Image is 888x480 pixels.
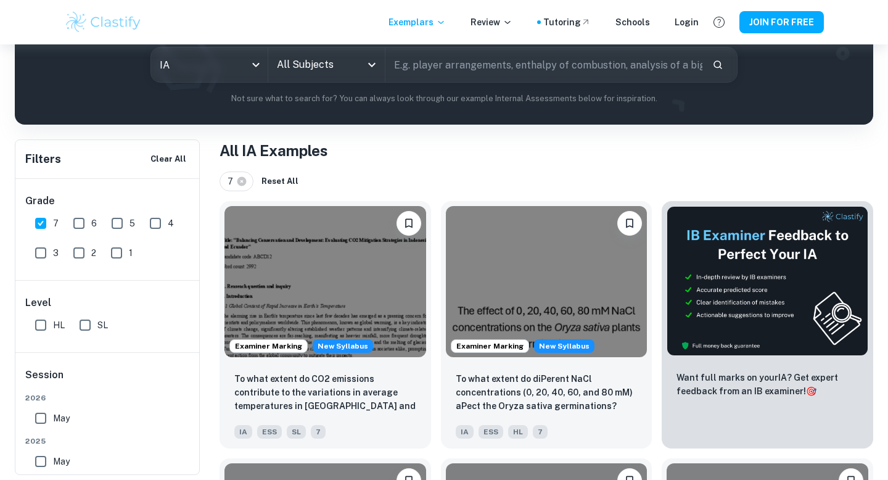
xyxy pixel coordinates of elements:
span: 5 [129,217,135,230]
a: Examiner MarkingStarting from the May 2026 session, the ESS IA requirements have changed. We crea... [441,201,652,449]
h6: Filters [25,151,61,168]
p: Want full marks on your IA ? Get expert feedback from an IB examiner! [676,371,858,398]
button: Help and Feedback [709,12,730,33]
p: To what extent do diPerent NaCl concentrations (0, 20, 40, 60, and 80 mM) aPect the Oryza sativa ... [456,372,638,413]
img: ESS IA example thumbnail: To what extent do CO2 emissions contribu [224,206,426,357]
h6: Level [25,296,191,310]
div: Starting from the May 2026 session, the ESS IA requirements have changed. We created this exempla... [313,339,373,353]
span: 7 [53,217,59,230]
button: Reset All [258,172,302,191]
div: IA [151,48,268,82]
img: ESS IA example thumbnail: To what extent do diPerent NaCl concentr [446,206,647,357]
span: 1 [129,246,133,260]
a: Schools [615,15,650,29]
a: Login [675,15,699,29]
span: May [53,412,70,425]
input: E.g. player arrangements, enthalpy of combustion, analysis of a big city... [385,48,702,82]
span: SL [97,318,108,332]
a: Tutoring [543,15,591,29]
span: 2026 [25,392,191,403]
span: New Syllabus [313,339,373,353]
a: Examiner MarkingStarting from the May 2026 session, the ESS IA requirements have changed. We crea... [220,201,431,449]
button: Open [363,56,380,73]
img: Thumbnail [667,206,868,356]
span: 7 [533,425,548,439]
span: ESS [257,425,282,439]
span: 7 [311,425,326,439]
span: IA [456,425,474,439]
span: May [53,455,70,468]
span: HL [508,425,528,439]
p: Review [471,15,512,29]
span: IA [234,425,252,439]
h1: All IA Examples [220,139,873,162]
div: 7 [220,172,253,191]
p: Not sure what to search for? You can always look through our example Internal Assessments below f... [25,93,863,105]
p: To what extent do CO2 emissions contribute to the variations in average temperatures in Indonesia... [234,372,416,414]
button: Clear All [147,150,189,168]
span: 4 [168,217,174,230]
span: Examiner Marking [451,341,528,352]
span: 2 [91,246,96,260]
div: Starting from the May 2026 session, the ESS IA requirements have changed. We created this exempla... [534,339,594,353]
span: 2025 [25,436,191,447]
h6: Session [25,368,191,392]
span: 6 [91,217,97,230]
img: Clastify logo [64,10,142,35]
span: New Syllabus [534,339,594,353]
p: Exemplars [388,15,446,29]
span: SL [287,425,306,439]
span: HL [53,318,65,332]
h6: Grade [25,194,191,209]
span: 🎯 [806,386,816,396]
span: 7 [228,175,239,188]
span: Examiner Marking [230,341,307,352]
button: JOIN FOR FREE [739,11,824,33]
button: Please log in to bookmark exemplars [397,211,421,236]
span: 3 [53,246,59,260]
span: ESS [479,425,503,439]
button: Search [707,54,728,75]
a: ThumbnailWant full marks on yourIA? Get expert feedback from an IB examiner! [662,201,873,449]
button: Please log in to bookmark exemplars [617,211,642,236]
